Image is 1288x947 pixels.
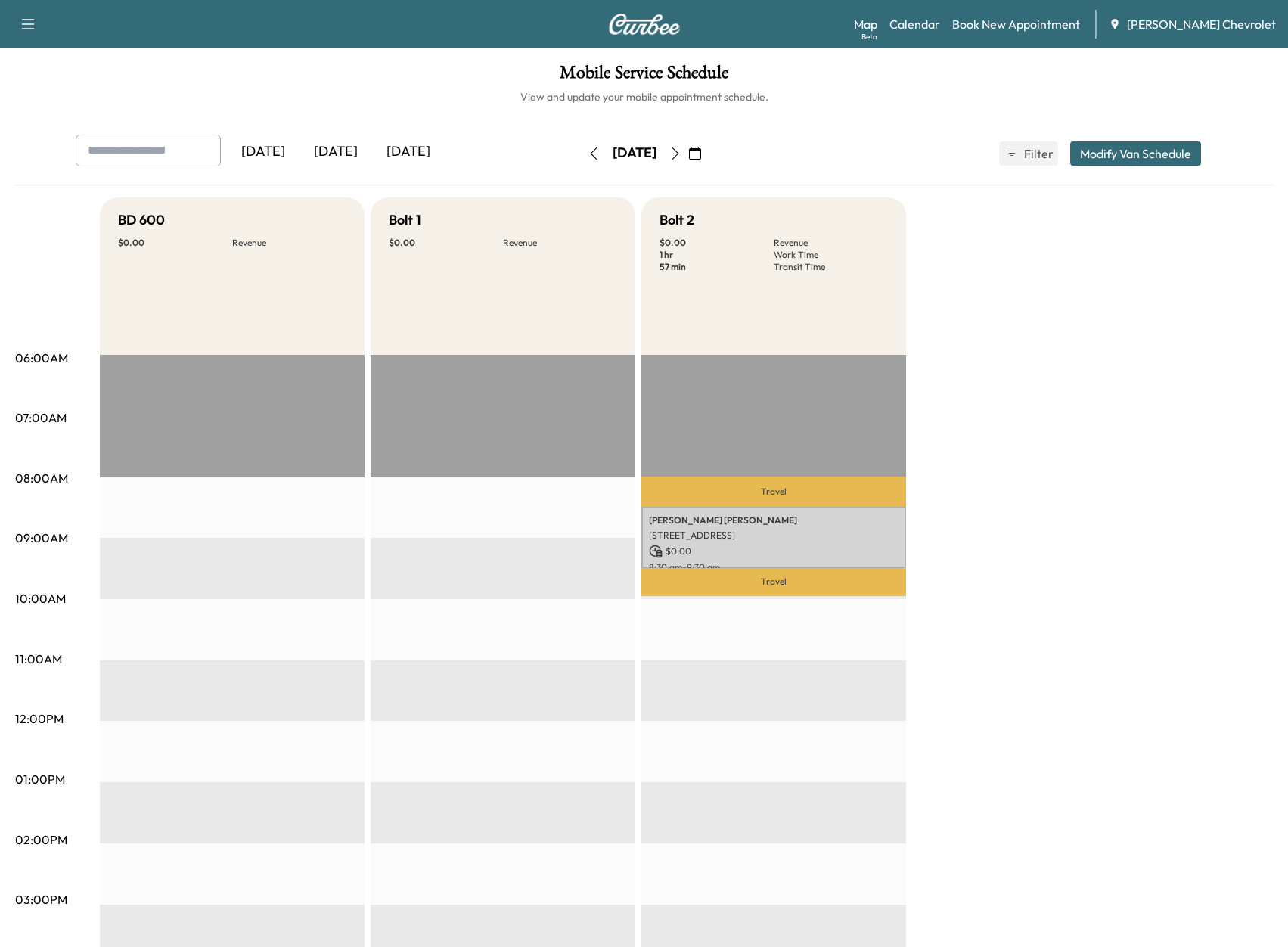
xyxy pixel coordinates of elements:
[774,249,888,261] p: Work Time
[660,237,774,249] p: $ 0.00
[854,15,877,33] a: MapBeta
[660,249,774,261] p: 1 hr
[15,589,66,607] p: 10:00AM
[15,469,68,487] p: 08:00AM
[1127,15,1276,33] span: [PERSON_NAME] Chevrolet
[503,237,617,249] p: Revenue
[299,135,372,169] div: [DATE]
[15,89,1273,104] h6: View and update your mobile appointment schedule.
[774,261,888,273] p: Transit Time
[232,237,346,249] p: Revenue
[15,349,68,367] p: 06:00AM
[660,261,774,273] p: 57 min
[649,514,898,526] p: [PERSON_NAME] [PERSON_NAME]
[952,15,1080,33] a: Book New Appointment
[15,64,1273,89] h1: Mobile Service Schedule
[15,408,67,427] p: 07:00AM
[389,237,503,249] p: $ 0.00
[649,529,898,542] p: [STREET_ADDRESS]
[372,135,445,169] div: [DATE]
[1070,141,1201,166] button: Modify Van Schedule
[15,890,67,908] p: 03:00PM
[15,831,67,849] p: 02:00PM
[613,144,656,163] div: [DATE]
[641,568,906,595] p: Travel
[15,770,65,788] p: 01:00PM
[389,210,421,231] h5: Bolt 1
[15,709,64,728] p: 12:00PM
[608,14,681,35] img: Curbee Logo
[774,237,888,249] p: Revenue
[861,31,877,42] div: Beta
[118,210,165,231] h5: BD 600
[649,561,898,573] p: 8:30 am - 9:30 am
[999,141,1058,166] button: Filter
[889,15,940,33] a: Calendar
[641,477,906,507] p: Travel
[15,529,68,547] p: 09:00AM
[118,237,232,249] p: $ 0.00
[1024,144,1051,163] span: Filter
[227,135,299,169] div: [DATE]
[660,210,694,231] h5: Bolt 2
[15,650,62,668] p: 11:00AM
[649,545,898,558] p: $ 0.00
